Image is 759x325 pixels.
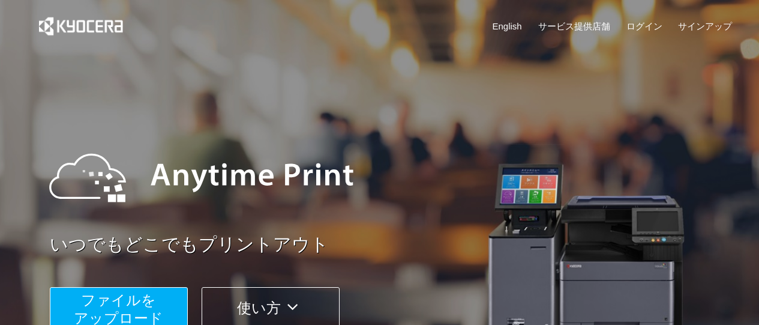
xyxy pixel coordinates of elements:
[538,20,610,32] a: サービス提供店舗
[678,20,732,32] a: サインアップ
[493,20,522,32] a: English
[50,232,740,258] a: いつでもどこでもプリントアウト
[626,20,662,32] a: ログイン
